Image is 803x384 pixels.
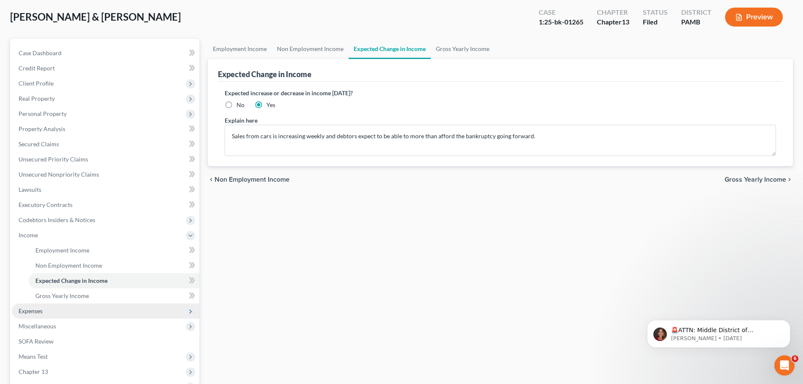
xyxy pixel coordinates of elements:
span: Gross Yearly Income [725,176,786,183]
span: Yes [266,101,275,108]
button: chevron_left Non Employment Income [208,176,290,183]
span: Unsecured Priority Claims [19,156,88,163]
span: Miscellaneous [19,322,56,330]
a: Lawsuits [12,182,199,197]
span: Client Profile [19,80,54,87]
i: chevron_left [208,176,215,183]
a: Unsecured Nonpriority Claims [12,167,199,182]
span: Employment Income [35,247,89,254]
a: Non Employment Income [29,258,199,273]
a: SOFA Review [12,334,199,349]
div: District [681,8,712,17]
a: Expected Change in Income [29,273,199,288]
span: 13 [622,18,629,26]
iframe: Intercom notifications message [634,302,803,361]
a: Executory Contracts [12,197,199,212]
span: Lawsuits [19,186,41,193]
div: PAMB [681,17,712,27]
a: Employment Income [208,39,272,59]
button: Gross Yearly Income chevron_right [725,176,793,183]
span: Means Test [19,353,48,360]
label: Expected increase or decrease in income [DATE]? [225,89,776,97]
span: 6 [792,355,798,362]
span: Income [19,231,38,239]
a: Property Analysis [12,121,199,137]
i: chevron_right [786,176,793,183]
span: Credit Report [19,64,55,72]
a: Credit Report [12,61,199,76]
span: SOFA Review [19,338,54,345]
a: Non Employment Income [272,39,349,59]
a: Secured Claims [12,137,199,152]
a: Unsecured Priority Claims [12,152,199,167]
span: Secured Claims [19,140,59,148]
div: 1:25-bk-01265 [539,17,583,27]
div: Status [643,8,668,17]
div: Expected Change in Income [218,69,312,79]
span: Real Property [19,95,55,102]
span: Chapter 13 [19,368,48,375]
a: Expected Change in Income [349,39,431,59]
button: Preview [725,8,783,27]
a: Employment Income [29,243,199,258]
label: Explain here [225,116,258,125]
span: Expected Change in Income [35,277,107,284]
span: Codebtors Insiders & Notices [19,216,95,223]
a: Case Dashboard [12,46,199,61]
span: [PERSON_NAME] & [PERSON_NAME] [10,11,181,23]
div: Case [539,8,583,17]
span: No [236,101,244,108]
span: Personal Property [19,110,67,117]
span: Gross Yearly Income [35,292,89,299]
span: Case Dashboard [19,49,62,56]
div: Filed [643,17,668,27]
div: Chapter [597,17,629,27]
span: Property Analysis [19,125,65,132]
span: Unsecured Nonpriority Claims [19,171,99,178]
span: Non Employment Income [215,176,290,183]
a: Gross Yearly Income [29,288,199,303]
a: Gross Yearly Income [431,39,494,59]
span: Expenses [19,307,43,314]
div: Chapter [597,8,629,17]
iframe: Intercom live chat [774,355,795,376]
span: Non Employment Income [35,262,102,269]
span: Executory Contracts [19,201,73,208]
